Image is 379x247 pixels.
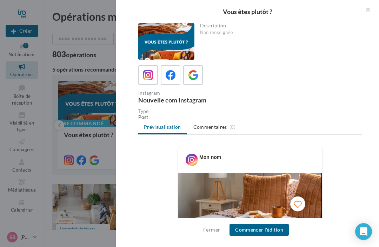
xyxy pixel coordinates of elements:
[230,124,235,130] span: (0)
[138,114,362,121] div: Post
[200,23,357,28] div: Description
[138,109,362,114] div: Type
[200,226,223,234] button: Fermer
[127,8,368,15] div: Vous êtes plutôt ?
[355,223,372,240] div: Open Intercom Messenger
[193,123,227,131] span: Commentaires
[138,91,247,95] div: Instagram
[200,29,357,36] div: Non renseignée
[230,224,289,236] button: Commencer l'édition
[138,97,247,103] div: Nouvelle com Instagram
[199,154,221,161] div: Mon nom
